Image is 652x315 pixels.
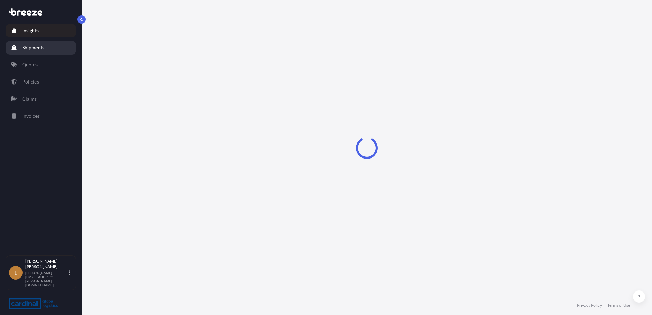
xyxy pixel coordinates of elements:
a: Claims [6,92,76,106]
a: Policies [6,75,76,89]
p: Claims [22,95,37,102]
p: [PERSON_NAME] [PERSON_NAME] [25,258,68,269]
p: [PERSON_NAME][EMAIL_ADDRESS][PERSON_NAME][DOMAIN_NAME] [25,271,68,287]
p: Policies [22,78,39,85]
a: Insights [6,24,76,37]
p: Insights [22,27,39,34]
p: Quotes [22,61,38,68]
img: organization-logo [9,298,58,309]
a: Shipments [6,41,76,55]
a: Terms of Use [607,303,630,308]
a: Quotes [6,58,76,72]
span: L [14,269,17,276]
p: Invoices [22,112,40,119]
a: Invoices [6,109,76,123]
p: Shipments [22,44,44,51]
a: Privacy Policy [577,303,602,308]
